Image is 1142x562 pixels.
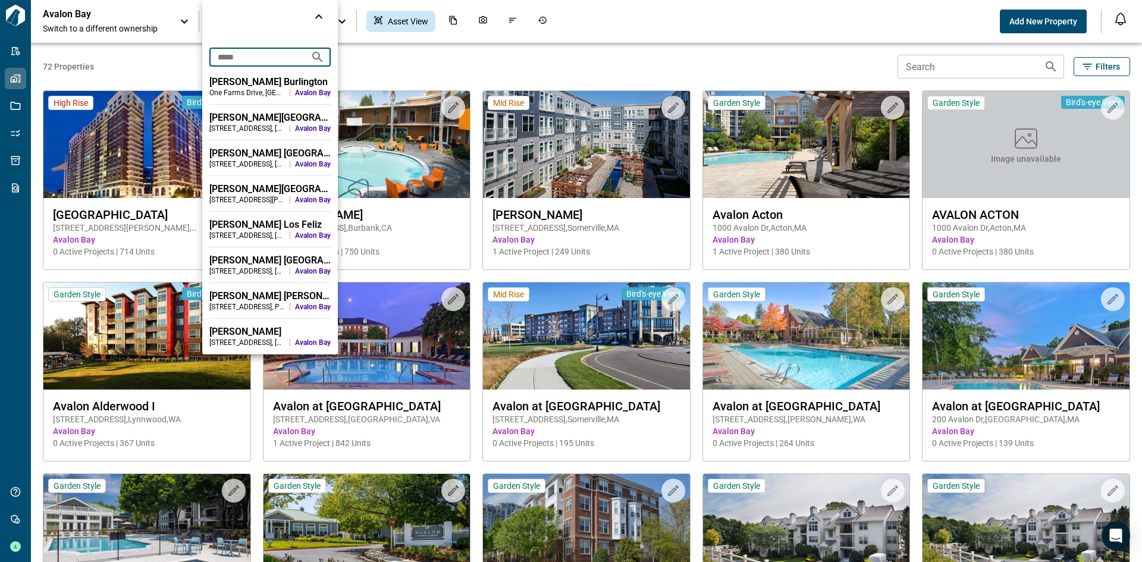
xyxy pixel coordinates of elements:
[295,231,331,240] span: Avalon Bay
[1102,522,1130,550] div: Open Intercom Messenger
[209,124,285,133] div: [STREET_ADDRESS] , [GEOGRAPHIC_DATA] , MD
[209,302,285,312] div: [STREET_ADDRESS] , Pomona , [GEOGRAPHIC_DATA]
[209,338,285,347] div: [STREET_ADDRESS] , [GEOGRAPHIC_DATA] , [GEOGRAPHIC_DATA]
[209,88,285,98] div: One Farms Drive , [GEOGRAPHIC_DATA] , [GEOGRAPHIC_DATA]
[306,45,330,69] button: Search projects
[209,326,331,338] div: [PERSON_NAME]
[209,76,331,88] div: [PERSON_NAME] Burlington
[209,195,285,205] div: [STREET_ADDRESS][PERSON_NAME] , [GEOGRAPHIC_DATA] , [GEOGRAPHIC_DATA]
[209,219,331,231] div: [PERSON_NAME] Los Feliz
[295,124,331,133] span: Avalon Bay
[295,338,331,347] span: Avalon Bay
[209,112,331,124] div: [PERSON_NAME][GEOGRAPHIC_DATA]
[209,266,285,276] div: [STREET_ADDRESS] , [GEOGRAPHIC_DATA] , [GEOGRAPHIC_DATA]
[295,195,331,205] span: Avalon Bay
[295,266,331,276] span: Avalon Bay
[295,88,331,98] span: Avalon Bay
[209,147,331,159] div: [PERSON_NAME] [GEOGRAPHIC_DATA]
[209,159,285,169] div: [STREET_ADDRESS] , [GEOGRAPHIC_DATA] , [GEOGRAPHIC_DATA]
[209,231,285,240] div: [STREET_ADDRESS] , [GEOGRAPHIC_DATA] , [GEOGRAPHIC_DATA]
[209,255,331,266] div: [PERSON_NAME] [GEOGRAPHIC_DATA]
[295,159,331,169] span: Avalon Bay
[295,302,331,312] span: Avalon Bay
[209,183,331,195] div: [PERSON_NAME][GEOGRAPHIC_DATA]
[209,290,331,302] div: [PERSON_NAME] [PERSON_NAME][GEOGRAPHIC_DATA]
